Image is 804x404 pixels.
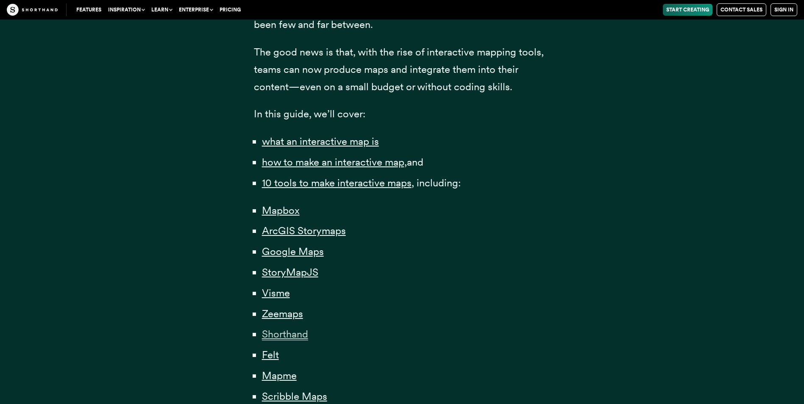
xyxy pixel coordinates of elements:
span: The good news is that, with the rise of interactive mapping tools, teams can now produce maps and... [254,46,544,93]
a: Visme [262,287,290,299]
a: Zeemaps [262,307,303,320]
a: Contact Sales [717,3,766,16]
a: ArcGIS Storymaps [262,224,346,237]
button: Learn [148,4,175,16]
button: Inspiration [105,4,148,16]
a: Mapme [262,369,297,382]
button: Enterprise [175,4,216,16]
a: Google Maps [262,245,324,257]
a: Shorthand [262,328,308,340]
span: , including: [412,177,461,189]
img: The Craft [7,4,58,16]
span: Shorthand [262,328,308,340]
a: Features [73,4,105,16]
a: what an interactive map is [262,135,379,147]
a: Mapbox [262,204,300,216]
a: Start Creating [663,4,712,16]
a: Sign in [771,3,797,16]
a: how to make an interactive map, [262,156,407,168]
span: In this guide, we’ll cover: [254,108,365,120]
a: Scribble Maps [262,390,327,402]
a: StoryMapJS [262,266,318,278]
a: 10 tools to make interactive maps [262,177,412,189]
a: Felt [262,349,279,361]
span: and [407,156,423,168]
a: Pricing [216,4,244,16]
